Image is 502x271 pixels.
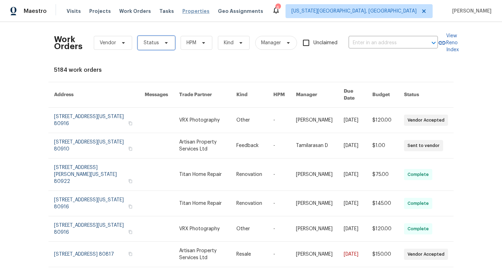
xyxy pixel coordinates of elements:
[268,158,290,191] td: -
[127,229,134,235] button: Copy Address
[127,120,134,126] button: Copy Address
[231,133,268,158] td: Feedback
[54,67,448,73] div: 5184 work orders
[290,191,338,216] td: [PERSON_NAME]
[268,216,290,242] td: -
[338,82,367,108] th: Due Date
[313,39,337,47] span: Unclaimed
[144,39,159,46] span: Status
[174,158,231,191] td: Titan Home Repair
[218,8,263,15] span: Geo Assignments
[67,8,81,15] span: Visits
[187,39,196,46] span: HPM
[231,191,268,216] td: Renovation
[268,108,290,133] td: -
[349,38,418,48] input: Enter in an address
[174,133,231,158] td: Artisan Property Services Ltd
[268,82,290,108] th: HPM
[429,38,439,48] button: Open
[174,108,231,133] td: VRX Photography
[231,158,268,191] td: Renovation
[231,108,268,133] td: Other
[89,8,111,15] span: Projects
[291,8,417,15] span: [US_STATE][GEOGRAPHIC_DATA], [GEOGRAPHIC_DATA]
[275,4,280,11] div: 6
[119,8,151,15] span: Work Orders
[174,191,231,216] td: Titan Home Repair
[224,39,234,46] span: Kind
[367,82,398,108] th: Budget
[48,82,139,108] th: Address
[290,108,338,133] td: [PERSON_NAME]
[174,242,231,267] td: Artisan Property Services Ltd
[24,8,47,15] span: Maestro
[268,242,290,267] td: -
[290,133,338,158] td: Tamilarasan D
[127,146,134,152] button: Copy Address
[174,82,231,108] th: Trade Partner
[231,242,268,267] td: Resale
[174,216,231,242] td: VRX Photography
[139,82,174,108] th: Messages
[127,251,134,257] button: Copy Address
[398,82,454,108] th: Status
[231,82,268,108] th: Kind
[100,39,116,46] span: Vendor
[268,191,290,216] td: -
[290,242,338,267] td: [PERSON_NAME]
[127,203,134,210] button: Copy Address
[54,36,83,50] h2: Work Orders
[290,158,338,191] td: [PERSON_NAME]
[261,39,281,46] span: Manager
[290,216,338,242] td: [PERSON_NAME]
[127,178,134,184] button: Copy Address
[182,8,210,15] span: Properties
[438,32,459,53] a: View Reno Index
[268,133,290,158] td: -
[290,82,338,108] th: Manager
[449,8,492,15] span: [PERSON_NAME]
[159,9,174,14] span: Tasks
[231,216,268,242] td: Other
